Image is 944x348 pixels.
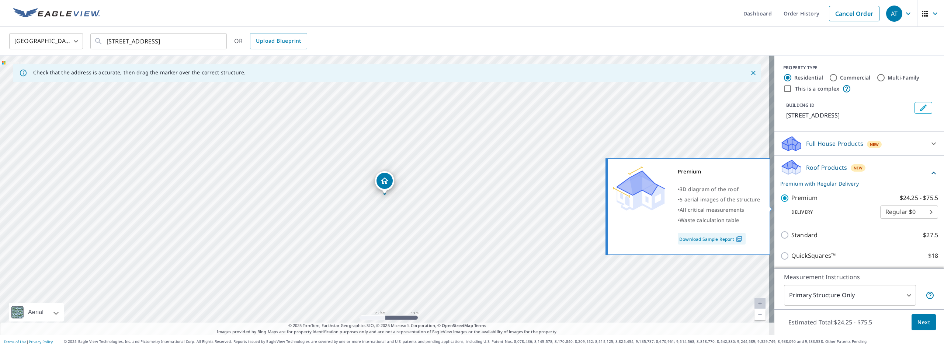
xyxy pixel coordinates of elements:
span: All critical measurements [680,206,744,213]
p: Standard [791,231,818,240]
a: Current Level 20, Zoom In Disabled [754,298,766,309]
button: Close [749,68,758,78]
div: Aerial [26,303,46,321]
div: Regular $0 [880,202,938,222]
p: BUILDING ID [786,102,815,108]
a: Current Level 20, Zoom Out [754,309,766,320]
span: New [870,141,879,147]
div: • [678,184,760,194]
span: 3D diagram of the roof [680,186,739,193]
div: PROPERTY TYPE [783,64,935,71]
a: Upload Blueprint [250,33,307,49]
p: $24.25 - $75.5 [900,193,938,203]
p: Roof Products [806,163,847,172]
div: Roof ProductsNewPremium with Regular Delivery [780,159,938,187]
a: Cancel Order [829,6,879,21]
label: Multi-Family [888,74,920,81]
a: OpenStreetMap [442,323,473,328]
input: Search by address or latitude-longitude [107,31,212,52]
span: Your report will include only the primary structure on the property. For example, a detached gara... [926,291,934,300]
a: Privacy Policy [29,339,53,344]
div: Dropped pin, building 1, Residential property, 740 2nd St NW New Philadelphia, OH 44663 [375,171,394,194]
span: 5 aerial images of the structure [680,196,760,203]
div: [GEOGRAPHIC_DATA] [9,31,83,52]
p: Premium [791,193,818,203]
div: Primary Structure Only [784,285,916,306]
div: • [678,194,760,205]
span: Waste calculation table [680,217,739,224]
label: This is a complex [795,85,839,92]
span: Next [917,318,930,327]
p: QuickSquares™ [791,251,836,260]
div: OR [234,33,307,49]
p: Measurement Instructions [784,273,934,281]
p: Check that the address is accurate, then drag the marker over the correct structure. [33,69,246,76]
span: New [854,165,863,171]
button: Edit building 1 [914,102,932,114]
p: [STREET_ADDRESS] [786,111,912,120]
button: Next [912,314,936,331]
div: • [678,215,760,225]
img: Premium [613,166,665,211]
p: Premium with Regular Delivery [780,180,929,187]
div: Premium [678,166,760,177]
p: | [4,340,53,344]
a: Download Sample Report [678,233,746,245]
p: Delivery [780,209,880,215]
a: Terms of Use [4,339,27,344]
div: • [678,205,760,215]
label: Residential [794,74,823,81]
label: Commercial [840,74,871,81]
div: AT [886,6,902,22]
p: $27.5 [923,231,938,240]
span: © 2025 TomTom, Earthstar Geographics SIO, © 2025 Microsoft Corporation, © [288,323,486,329]
p: Full House Products [806,139,863,148]
p: Estimated Total: $24.25 - $75.5 [782,314,878,330]
img: EV Logo [13,8,100,19]
div: Full House ProductsNew [780,135,938,152]
p: $18 [928,251,938,260]
div: Aerial [9,303,64,321]
p: © 2025 Eagle View Technologies, Inc. and Pictometry International Corp. All Rights Reserved. Repo... [64,339,940,344]
a: Terms [474,323,486,328]
img: Pdf Icon [734,236,744,242]
span: Upload Blueprint [256,36,301,46]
